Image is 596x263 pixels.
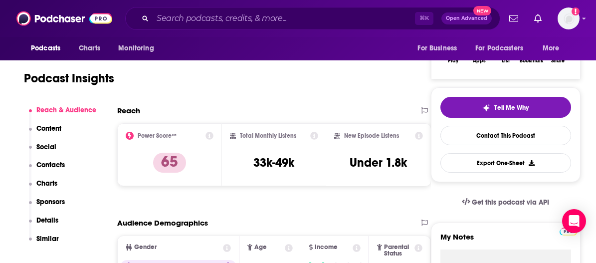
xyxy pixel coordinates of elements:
a: Show notifications dropdown [530,10,546,27]
button: open menu [24,39,73,58]
p: Social [36,143,56,151]
a: Pro website [560,226,577,236]
span: Income [315,244,338,251]
button: Reach & Audience [29,106,97,124]
span: New [473,6,491,15]
svg: Add a profile image [572,7,580,15]
button: Show profile menu [558,7,580,29]
h2: New Episode Listens [344,132,399,139]
span: Gender [134,244,157,251]
p: Content [36,124,61,133]
span: Get this podcast via API [472,198,549,207]
img: Podchaser - Follow, Share and Rate Podcasts [16,9,112,28]
h3: Under 1.8k [350,155,407,170]
div: List [502,58,510,64]
span: For Business [417,41,457,55]
span: Podcasts [31,41,60,55]
input: Search podcasts, credits, & more... [153,10,415,26]
span: Parental Status [384,244,413,257]
h2: Power Score™ [138,132,177,139]
button: Similar [29,235,59,253]
h2: Total Monthly Listens [240,132,296,139]
a: Show notifications dropdown [505,10,522,27]
button: Social [29,143,57,161]
span: Monitoring [118,41,154,55]
button: open menu [111,39,167,58]
img: User Profile [558,7,580,29]
button: Export One-Sheet [440,153,571,173]
div: Share [551,58,565,64]
button: Charts [29,179,58,198]
p: Sponsors [36,198,65,206]
div: Play [448,58,458,64]
div: Bookmark [520,58,543,64]
button: open menu [410,39,469,58]
button: Details [29,216,59,235]
div: Open Intercom Messenger [562,209,586,233]
div: Apps [473,58,486,64]
span: Tell Me Why [494,104,529,112]
h2: Audience Demographics [117,218,208,228]
h2: Reach [117,106,140,115]
p: 65 [153,153,186,173]
label: My Notes [440,232,571,250]
button: open menu [536,39,572,58]
button: Content [29,124,62,143]
button: tell me why sparkleTell Me Why [440,97,571,118]
button: Sponsors [29,198,65,216]
span: More [543,41,560,55]
span: Charts [79,41,100,55]
a: Get this podcast via API [454,190,558,215]
span: ⌘ K [415,12,433,25]
a: Contact This Podcast [440,126,571,145]
div: Search podcasts, credits, & more... [125,7,500,30]
p: Charts [36,179,57,188]
p: Details [36,216,58,225]
button: Open AdvancedNew [441,12,492,24]
h3: 33k-49k [253,155,294,170]
p: Reach & Audience [36,106,96,114]
span: Logged in as KTMSseat4 [558,7,580,29]
p: Similar [36,235,59,243]
span: For Podcasters [475,41,523,55]
button: Contacts [29,161,65,179]
img: tell me why sparkle [482,104,490,112]
a: Charts [72,39,106,58]
h1: Podcast Insights [24,71,114,86]
img: Podchaser Pro [560,228,577,236]
p: Contacts [36,161,65,169]
span: Age [254,244,267,251]
span: Open Advanced [446,16,487,21]
button: open menu [469,39,538,58]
